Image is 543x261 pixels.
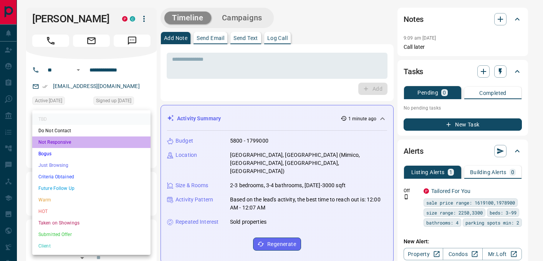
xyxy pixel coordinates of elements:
[32,229,151,240] li: Submitted Offer
[32,125,151,136] li: Do Not Contact
[32,194,151,206] li: Warm
[32,240,151,252] li: Client
[32,217,151,229] li: Taken on Showings
[32,183,151,194] li: Future Follow Up
[32,136,151,148] li: Not Responsive
[32,171,151,183] li: Criteria Obtained
[32,160,151,171] li: Just Browsing
[32,148,151,160] li: Bogus
[32,206,151,217] li: HOT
